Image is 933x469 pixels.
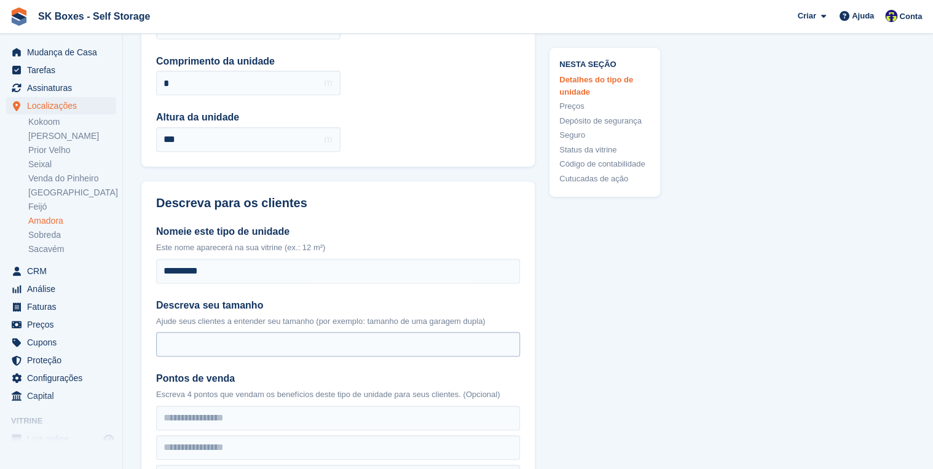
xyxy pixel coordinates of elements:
[28,159,116,170] a: Seixal
[6,369,116,387] a: menu
[27,369,101,387] span: Configurações
[6,44,116,61] a: menu
[559,115,650,127] a: Depósito de segurança
[156,371,520,386] label: Pontos de venda
[6,430,116,447] a: menu
[28,187,116,199] a: [GEOGRAPHIC_DATA]
[6,352,116,369] a: menu
[6,97,116,114] a: menu
[27,334,101,351] span: Cupons
[156,54,341,69] label: Comprimento da unidade
[28,173,116,184] a: Venda do Pinheiro
[28,215,116,227] a: Amadora
[559,144,650,156] a: Status da vitrine
[156,196,520,210] h2: Descreva para os clientes
[885,10,897,22] img: Rita Ferreira
[28,243,116,255] a: Sacavém
[101,432,116,446] a: Loja de pré-visualização
[156,315,520,328] p: Ajude seus clientes a entender seu tamanho (por exemplo: tamanho de uma garagem dupla)
[6,262,116,280] a: menu
[27,316,101,333] span: Preços
[156,242,520,254] p: Este nome aparecerá na sua vitrine (ex.: 12 m²)
[28,229,116,241] a: Sobreda
[6,334,116,351] a: menu
[156,388,520,401] p: Escreva 4 pontos que vendam os benefícios deste tipo de unidade para seus clientes. (Opcional)
[156,110,341,125] label: Altura da unidade
[33,6,155,26] a: SK Boxes - Self Storage
[6,79,116,97] a: menu
[27,44,101,61] span: Mudança de Casa
[28,201,116,213] a: Feijó
[559,159,650,171] a: Código de contabilidade
[852,10,874,22] span: Ajuda
[10,7,28,26] img: stora-icon-8386f47178a22dfd0bd8f6a31ec36ba5ce8667c1dd55bd0f319d3a0aa187defe.svg
[559,74,650,98] a: Detalhes do tipo de unidade
[559,173,650,185] a: Cutucadas de ação
[27,79,101,97] span: Assinaturas
[6,61,116,79] a: menu
[156,224,520,239] label: Nomeie este tipo de unidade
[156,298,520,313] label: Descreva seu tamanho
[27,61,101,79] span: Tarefas
[6,387,116,404] a: menu
[899,10,922,23] span: Conta
[27,298,101,315] span: Faturas
[28,130,116,142] a: [PERSON_NAME]
[27,97,101,114] span: Localizações
[797,10,816,22] span: Criar
[28,144,116,156] a: Prior Velho
[6,298,116,315] a: menu
[27,280,101,298] span: Análise
[559,130,650,142] a: Seguro
[27,352,101,369] span: Proteção
[6,280,116,298] a: menu
[11,415,122,427] span: Vitrine
[27,387,101,404] span: Capital
[27,262,101,280] span: CRM
[6,316,116,333] a: menu
[28,116,116,128] a: Kokoom
[559,58,650,69] span: Nesta seção
[27,430,101,447] span: Loja online
[559,101,650,113] a: Preços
